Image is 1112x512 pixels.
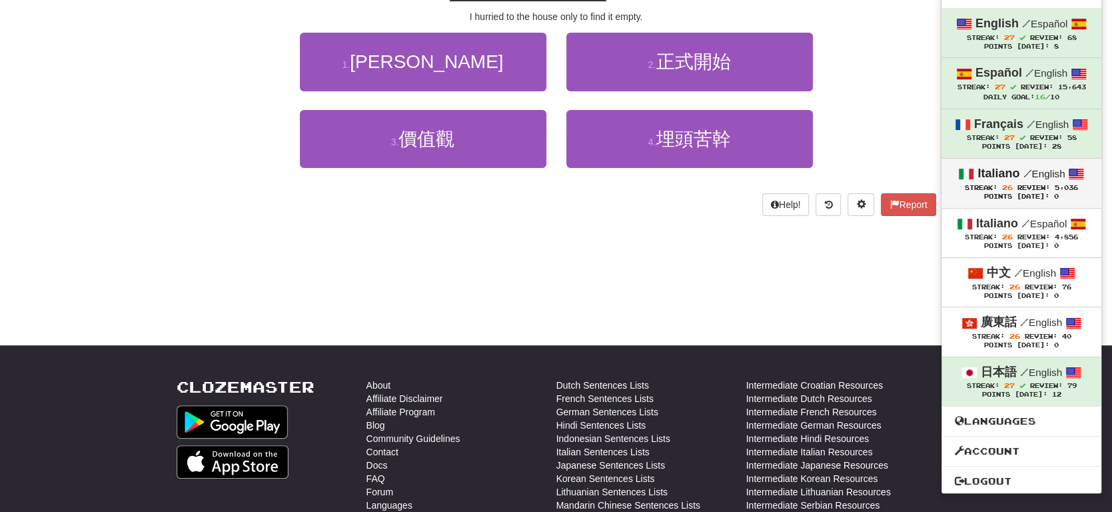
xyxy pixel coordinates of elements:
[342,59,350,70] small: 1 .
[366,472,385,485] a: FAQ
[941,109,1101,158] a: Français /English Streak: 27 Review: 58 Points [DATE]: 28
[1003,381,1014,389] span: 27
[975,17,1019,30] strong: English
[955,43,1088,51] div: Points [DATE]: 8
[941,357,1101,406] a: 日本語 /English Streak: 27 Review: 79 Points [DATE]: 12
[746,405,877,419] a: Intermediate French Resources
[1023,168,1065,179] small: English
[971,333,1004,340] span: Streak:
[881,193,935,216] button: Report
[1067,134,1076,141] span: 58
[1055,184,1078,191] span: 5,036
[976,217,1018,230] strong: Italiano
[981,365,1017,379] strong: 日本語
[556,405,658,419] a: German Sentences Lists
[1029,382,1062,389] span: Review:
[955,242,1088,251] div: Points [DATE]: 0
[994,83,1005,91] span: 27
[1002,233,1013,241] span: 26
[955,391,1088,399] div: Points [DATE]: 12
[177,10,936,23] div: I hurried to the house only to find it empty.
[975,66,1022,79] strong: Español
[1019,383,1025,389] span: Streak includes today.
[566,33,813,91] button: 2.正式開始
[1021,218,1067,229] small: Español
[1002,183,1013,191] span: 26
[941,258,1101,307] a: 中文 /English Streak: 26 Review: 76 Points [DATE]: 0
[656,51,730,72] span: 正式開始
[957,83,989,91] span: Streak:
[955,292,1088,301] div: Points [DATE]: 0
[300,110,546,168] button: 3.價值觀
[177,379,314,395] a: Clozemaster
[648,59,656,70] small: 2 .
[366,459,388,472] a: Docs
[1009,84,1015,90] span: Streak includes today.
[1019,35,1025,41] span: Streak includes today.
[391,137,399,147] small: 3 .
[366,445,398,459] a: Contact
[300,33,546,91] button: 1.[PERSON_NAME]
[987,266,1011,279] strong: 中文
[1014,267,1056,279] small: English
[1020,83,1053,91] span: Review:
[746,419,881,432] a: Intermediate German Resources
[941,159,1101,207] a: Italiano /English Streak: 26 Review: 5,036 Points [DATE]: 0
[556,472,655,485] a: Korean Sentences Lists
[941,473,1101,490] a: Logout
[1027,119,1069,130] small: English
[1022,17,1031,29] span: /
[981,315,1017,329] strong: 廣東話
[177,445,289,479] img: Get it on App Store
[1029,34,1062,41] span: Review:
[1027,118,1035,130] span: /
[366,419,385,432] a: Blog
[746,432,869,445] a: Intermediate Hindi Resources
[1020,367,1062,378] small: English
[966,382,999,389] span: Streak:
[966,134,999,141] span: Streak:
[955,341,1088,350] div: Points [DATE]: 0
[556,459,665,472] a: Japanese Sentences Lists
[1014,267,1023,279] span: /
[1025,67,1067,79] small: English
[1024,283,1057,291] span: Review:
[977,167,1019,180] strong: Italiano
[1029,134,1062,141] span: Review:
[746,485,891,499] a: Intermediate Lithuanian Resources
[1019,135,1025,141] span: Streak includes today.
[816,193,841,216] button: Round history (alt+y)
[955,193,1088,201] div: Points [DATE]: 0
[1024,333,1057,340] span: Review:
[971,283,1004,291] span: Streak:
[1017,233,1050,241] span: Review:
[941,413,1101,430] a: Languages
[556,485,668,499] a: Lithuanian Sentences Lists
[566,110,813,168] button: 4.埋頭苦幹
[556,379,649,392] a: Dutch Sentences Lists
[746,379,883,392] a: Intermediate Croatian Resources
[965,233,997,241] span: Streak:
[1061,333,1071,340] span: 40
[941,443,1101,460] a: Account
[556,432,670,445] a: Indonesian Sentences Lists
[366,392,443,405] a: Affiliate Disclaimer
[1020,366,1029,378] span: /
[955,92,1088,102] div: Daily Goal: /10
[648,137,656,147] small: 4 .
[1017,184,1050,191] span: Review:
[1009,332,1019,340] span: 26
[1003,133,1014,141] span: 27
[746,459,888,472] a: Intermediate Japanese Resources
[366,432,460,445] a: Community Guidelines
[941,9,1101,57] a: English /Español Streak: 27 Review: 68 Points [DATE]: 8
[556,499,700,512] a: Mandarin Chinese Sentences Lists
[966,34,999,41] span: Streak:
[965,184,997,191] span: Streak:
[366,405,435,419] a: Affiliate Program
[1021,217,1030,229] span: /
[656,129,730,149] span: 埋頭苦幹
[1057,83,1085,91] span: 15,643
[746,499,880,512] a: Intermediate Serbian Resources
[1022,18,1067,29] small: Español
